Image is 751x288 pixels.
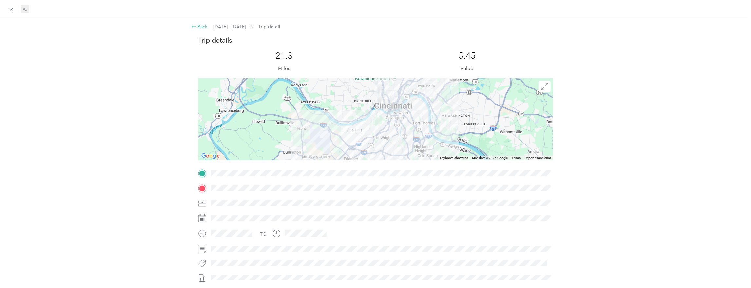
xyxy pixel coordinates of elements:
[200,152,221,160] a: Open this area in Google Maps (opens a new window)
[472,156,508,160] span: Map data ©2025 Google
[525,156,551,160] a: Report a map error
[258,23,280,30] span: Trip detail
[459,51,476,61] p: 5.45
[714,251,751,288] iframe: Everlance-gr Chat Button Frame
[440,156,468,160] button: Keyboard shortcuts
[275,51,292,61] p: 21.3
[461,65,474,73] p: Value
[198,36,232,45] p: Trip details
[260,231,267,238] div: TO
[191,23,208,30] div: Back
[200,152,221,160] img: Google
[213,23,246,30] span: [DATE] - [DATE]
[278,65,290,73] p: Miles
[512,156,521,160] a: Terms (opens in new tab)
